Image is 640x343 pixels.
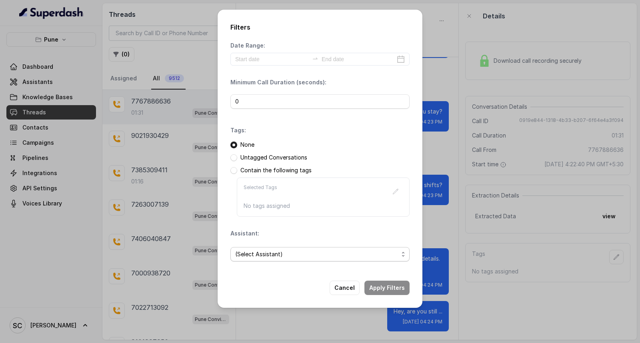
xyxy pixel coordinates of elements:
p: Contain the following tags [240,166,312,174]
button: (Select Assistant) [230,247,410,261]
h2: Filters [230,22,410,32]
p: Minimum Call Duration (seconds): [230,78,326,86]
p: Selected Tags [244,184,277,199]
p: No tags assigned [244,202,403,210]
button: Apply Filters [364,281,410,295]
p: None [240,141,254,149]
span: to [312,55,318,62]
input: End date [322,55,395,64]
p: Tags: [230,126,246,134]
p: Untagged Conversations [240,154,307,162]
span: swap-right [312,55,318,62]
span: (Select Assistant) [235,249,398,259]
input: Start date [235,55,309,64]
p: Date Range: [230,42,265,50]
button: Cancel [330,281,360,295]
p: Assistant: [230,229,259,237]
